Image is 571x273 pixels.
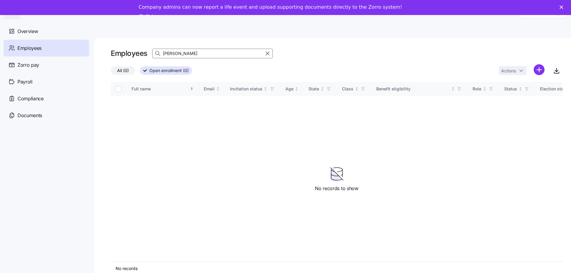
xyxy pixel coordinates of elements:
[127,82,199,96] th: Full nameSorted ascending
[504,86,517,92] div: Status
[17,44,42,52] span: Employees
[117,67,129,74] span: All (0)
[17,95,44,102] span: Compliance
[116,86,122,92] input: Select all records
[4,56,89,73] a: Zorro pay
[17,78,33,86] span: Payroll
[309,86,319,92] div: State
[190,87,194,91] div: Sorted ascending
[501,69,516,73] span: Actions
[4,90,89,107] a: Compliance
[294,87,299,91] div: Not sorted
[483,87,487,91] div: Not sorted
[499,82,535,96] th: StatusNot sorted
[17,61,39,69] span: Zorro pay
[281,82,304,96] th: AgeNot sorted
[4,73,89,90] a: Payroll
[152,49,273,58] input: Search Employees
[304,82,337,96] th: StateNot sorted
[355,87,359,91] div: Not sorted
[468,82,499,96] th: RoleNot sorted
[560,5,566,9] div: Close
[139,14,176,20] a: Take a tour
[315,185,358,192] span: No records to show
[116,265,558,271] div: No records
[4,107,89,124] a: Documents
[4,23,89,40] a: Overview
[139,4,402,10] div: Company admins can now report a life event and upload supporting documents directly to the Zorro ...
[342,86,353,92] div: Class
[451,87,455,91] div: Not sorted
[518,87,523,91] div: Not sorted
[376,86,450,92] div: Benefit eligibility
[230,86,262,92] div: Invitation status
[320,87,324,91] div: Not sorted
[540,86,566,92] div: Election start
[371,82,468,96] th: Benefit eligibilityNot sorted
[225,82,281,96] th: Invitation statusNot sorted
[216,87,220,91] div: Not sorted
[285,86,293,92] div: Age
[499,66,526,75] button: Actions
[132,86,189,92] div: Full name
[111,49,147,58] h1: Employees
[199,82,225,96] th: EmailNot sorted
[17,28,38,35] span: Overview
[534,64,545,75] svg: add icon
[473,86,481,92] div: Role
[337,82,371,96] th: ClassNot sorted
[17,112,42,119] span: Documents
[204,86,215,92] div: Email
[263,87,268,91] div: Not sorted
[4,40,89,56] a: Employees
[149,67,189,74] span: Open enrollment (0)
